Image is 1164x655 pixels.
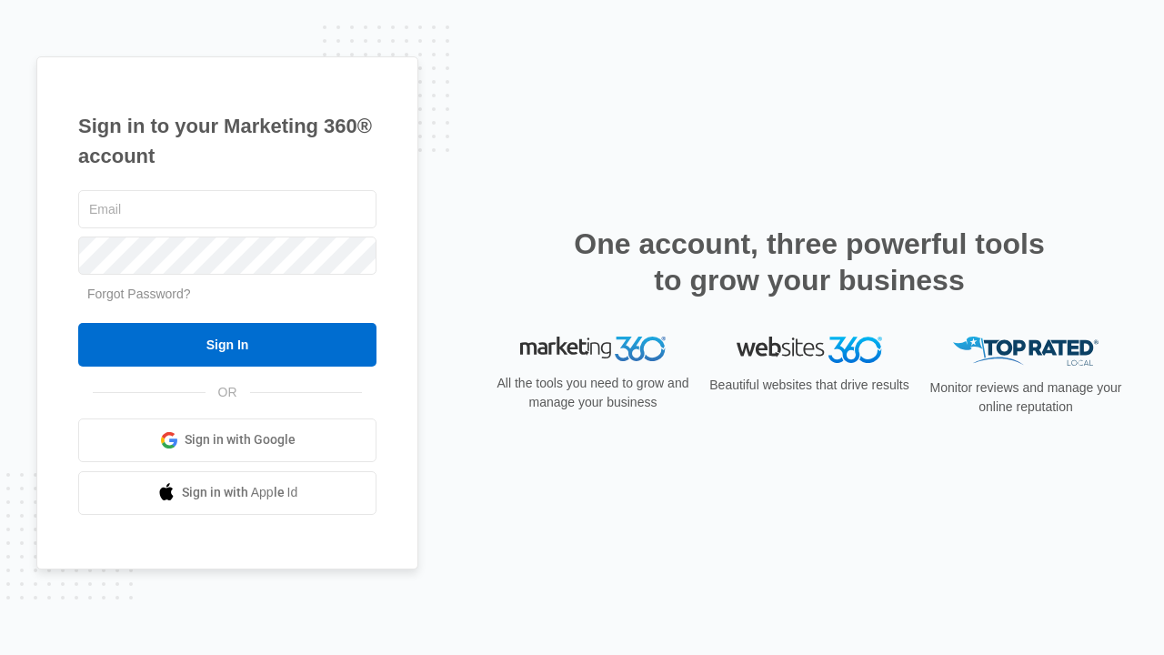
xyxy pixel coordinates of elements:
[491,374,695,412] p: All the tools you need to grow and manage your business
[182,483,298,502] span: Sign in with Apple Id
[78,471,376,515] a: Sign in with Apple Id
[924,378,1128,417] p: Monitor reviews and manage your online reputation
[185,430,296,449] span: Sign in with Google
[953,337,1099,367] img: Top Rated Local
[520,337,666,362] img: Marketing 360
[707,376,911,395] p: Beautiful websites that drive results
[78,418,376,462] a: Sign in with Google
[78,190,376,228] input: Email
[87,287,191,301] a: Forgot Password?
[568,226,1050,298] h2: One account, three powerful tools to grow your business
[737,337,882,363] img: Websites 360
[206,383,250,402] span: OR
[78,323,376,367] input: Sign In
[78,111,376,171] h1: Sign in to your Marketing 360® account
